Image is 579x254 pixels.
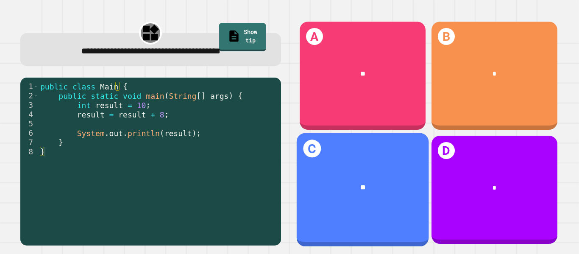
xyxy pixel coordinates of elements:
div: 1 [20,82,39,91]
h1: D [438,142,455,159]
span: Toggle code folding, rows 2 through 7 [33,91,38,100]
h1: C [303,140,321,157]
span: Toggle code folding, rows 1 through 8 [33,82,38,91]
h1: B [438,28,455,45]
div: 2 [20,91,39,100]
div: 4 [20,110,39,119]
div: 5 [20,119,39,128]
div: 3 [20,100,39,110]
div: 6 [20,128,39,138]
h1: A [306,28,323,45]
div: 7 [20,138,39,147]
a: Show tip [219,23,266,51]
div: 8 [20,147,39,156]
